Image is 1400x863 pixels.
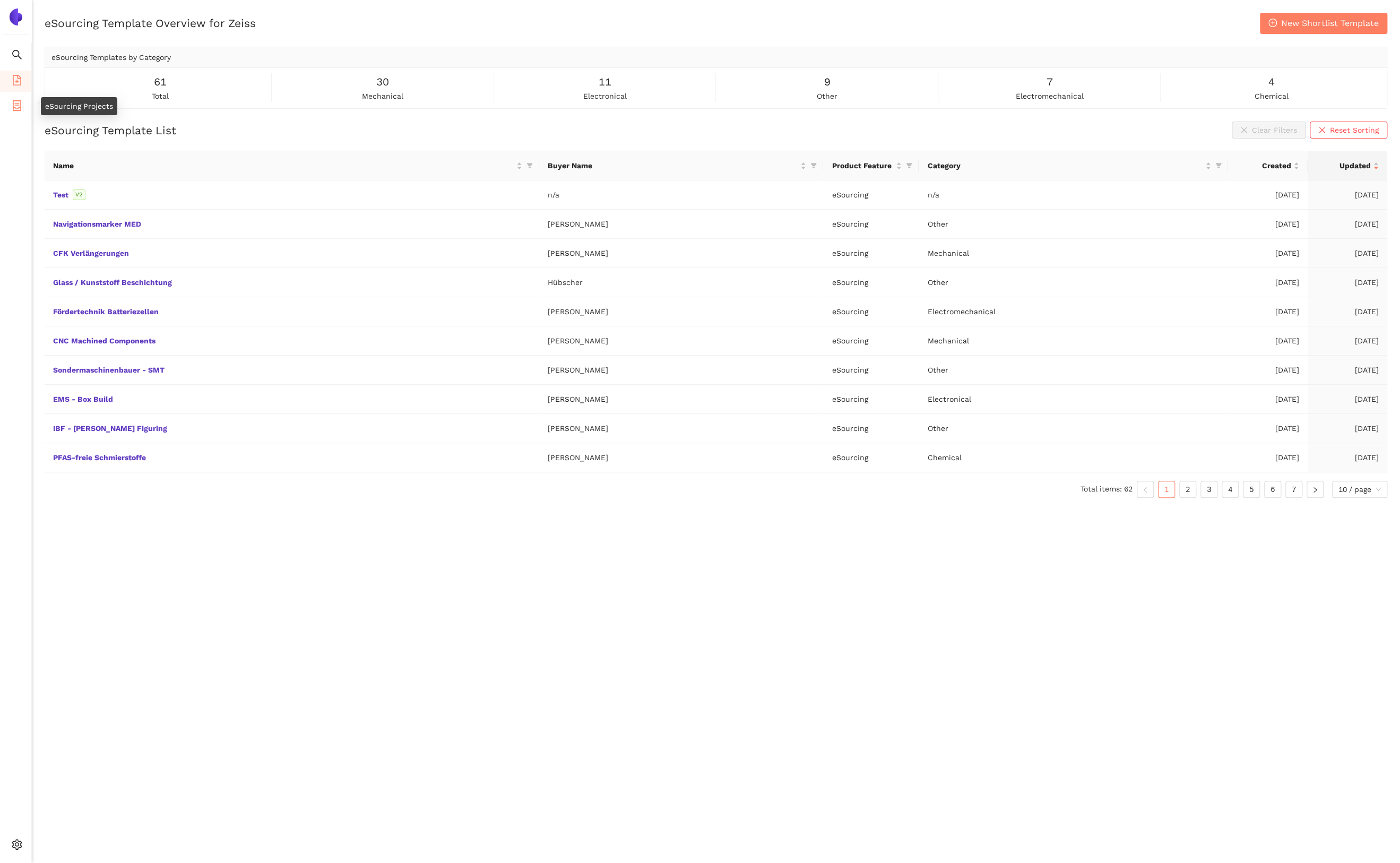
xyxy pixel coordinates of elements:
[7,8,24,25] img: Logo
[823,180,919,210] td: eSourcing
[823,356,919,385] td: eSourcing
[1312,487,1318,493] span: right
[548,160,798,171] span: Buyer Name
[1308,414,1387,443] td: [DATE]
[1264,481,1281,498] li: 6
[45,123,176,138] h2: eSourcing Template List
[1260,13,1387,34] button: plus-circleNew Shortlist Template
[1137,481,1154,498] button: left
[823,385,919,414] td: eSourcing
[1308,210,1387,239] td: [DATE]
[1255,90,1289,102] span: chemical
[539,210,823,239] td: [PERSON_NAME]
[154,74,167,90] span: 61
[1307,481,1324,498] button: right
[1228,268,1308,297] td: [DATE]
[1265,481,1281,497] a: 6
[12,46,22,67] span: search
[823,151,919,180] th: this column's title is Product Feature,this column is sortable
[823,210,919,239] td: eSourcing
[919,414,1228,443] td: Other
[1137,481,1154,498] li: Previous Page
[1308,180,1387,210] td: [DATE]
[1215,162,1222,169] span: filter
[919,356,1228,385] td: Other
[1222,481,1239,498] li: 4
[51,53,171,62] span: eSourcing Templates by Category
[919,326,1228,356] td: Mechanical
[1285,481,1302,498] li: 7
[73,189,85,200] span: V2
[823,326,919,356] td: eSourcing
[1318,126,1326,135] span: close
[539,385,823,414] td: [PERSON_NAME]
[1180,481,1196,497] a: 2
[1228,151,1308,180] th: this column's title is Created,this column is sortable
[1307,481,1324,498] li: Next Page
[1308,443,1387,472] td: [DATE]
[1201,481,1217,497] a: 3
[1228,297,1308,326] td: [DATE]
[526,162,533,169] span: filter
[919,151,1228,180] th: this column's title is Category,this column is sortable
[539,326,823,356] td: [PERSON_NAME]
[362,90,403,102] span: mechanical
[539,443,823,472] td: [PERSON_NAME]
[919,297,1228,326] td: Electromechanical
[1228,239,1308,268] td: [DATE]
[1015,90,1083,102] span: electromechanical
[45,15,256,31] h2: eSourcing Template Overview for Zeiss
[824,74,830,90] span: 9
[1268,19,1277,29] span: plus-circle
[1281,16,1379,30] span: New Shortlist Template
[808,158,819,174] span: filter
[904,158,914,174] span: filter
[919,268,1228,297] td: Other
[539,180,823,210] td: n/a
[1228,443,1308,472] td: [DATE]
[1308,268,1387,297] td: [DATE]
[823,268,919,297] td: eSourcing
[919,443,1228,472] td: Chemical
[539,297,823,326] td: [PERSON_NAME]
[1237,160,1291,171] span: Created
[1158,481,1175,498] li: 1
[45,151,539,180] th: this column's title is Name,this column is sortable
[1142,487,1148,493] span: left
[1308,356,1387,385] td: [DATE]
[1159,481,1174,497] a: 1
[919,180,1228,210] td: n/a
[539,151,823,180] th: this column's title is Buyer Name,this column is sortable
[1286,481,1302,497] a: 7
[1213,158,1224,174] span: filter
[1228,356,1308,385] td: [DATE]
[817,90,837,102] span: other
[1243,481,1260,498] li: 5
[1310,122,1387,139] button: closeReset Sorting
[810,162,817,169] span: filter
[1243,481,1259,497] a: 5
[927,160,1203,171] span: Category
[1228,180,1308,210] td: [DATE]
[1332,481,1387,498] div: Page Size
[1308,297,1387,326] td: [DATE]
[539,268,823,297] td: Hübscher
[1228,385,1308,414] td: [DATE]
[1228,210,1308,239] td: [DATE]
[823,297,919,326] td: eSourcing
[1179,481,1196,498] li: 2
[1200,481,1217,498] li: 3
[152,90,169,102] span: total
[832,160,894,171] span: Product Feature
[1232,122,1306,139] button: closeClear Filters
[53,160,514,171] span: Name
[1222,481,1238,497] a: 4
[919,210,1228,239] td: Other
[823,239,919,268] td: eSourcing
[1268,74,1275,90] span: 4
[539,239,823,268] td: [PERSON_NAME]
[1081,481,1133,498] li: Total items: 62
[41,97,117,115] div: eSourcing Projects
[1308,239,1387,268] td: [DATE]
[919,239,1228,268] td: Mechanical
